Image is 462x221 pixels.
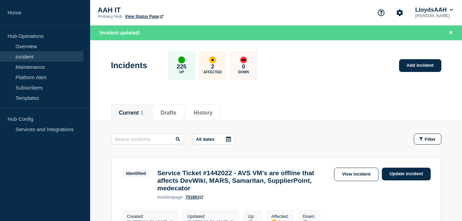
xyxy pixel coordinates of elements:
p: All dates [196,137,215,142]
p: Affected : [271,214,289,219]
button: Support [374,6,388,20]
p: Down : [303,214,315,219]
p: Down [238,70,249,74]
p: Updated : [187,214,234,219]
input: Search incidents [111,134,184,145]
p: page [157,195,183,200]
button: Close banner [447,29,455,37]
h1: Incidents [111,61,147,70]
button: Current 1 [119,110,143,116]
div: down [240,56,247,63]
p: AAH IT [98,6,235,14]
a: View incident [334,168,378,181]
p: 2 [211,63,214,70]
p: 225 [177,63,186,70]
h3: Service Ticket #1442022 - AVS VM's are offline that affects DevWiki, MARS, Samaritan, SupplierPoi... [157,169,331,192]
button: Filter [414,134,441,145]
p: [PERSON_NAME] [414,13,454,18]
span: Incident updated! [100,30,140,35]
div: up [178,56,185,63]
p: Up [179,70,184,74]
span: Filter [425,137,436,142]
p: Affected [203,70,222,74]
button: All dates [192,134,235,145]
a: View Status Page [125,14,163,19]
p: Primary Hub [98,14,122,19]
button: History [194,110,213,116]
div: affected [209,56,216,63]
p: Created : [127,214,174,219]
button: Drafts [161,110,176,116]
button: Account settings [393,6,407,20]
p: 0 [242,63,245,70]
a: Add incident [399,59,441,72]
button: LloydsAAH [414,7,454,13]
span: Identified [122,169,151,177]
a: Update incident [382,168,431,180]
p: Up : [248,214,257,219]
span: incident [157,195,173,200]
span: 1 [140,110,143,116]
a: 701863 [185,195,203,200]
